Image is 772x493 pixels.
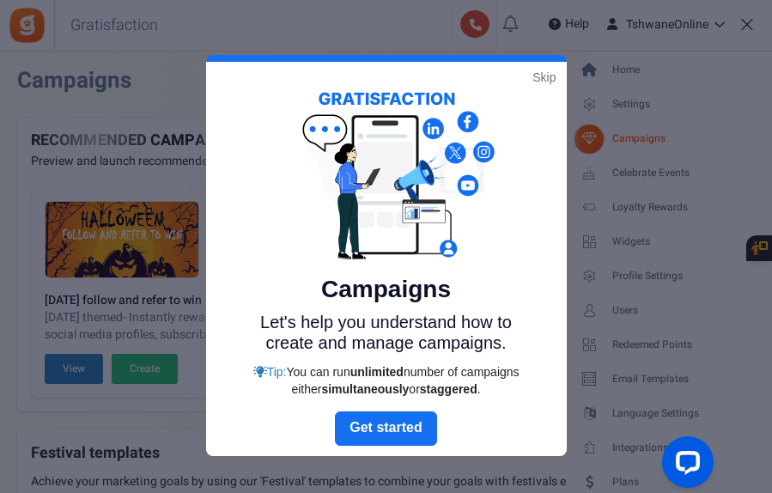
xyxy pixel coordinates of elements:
[350,365,404,379] strong: unlimited
[245,312,528,353] p: Let's help you understand how to create and manage campaigns.
[321,382,409,396] strong: simultaneously
[532,69,556,86] a: Skip
[335,411,436,446] a: Next
[420,382,477,396] strong: staggered
[245,276,528,303] h5: Campaigns
[286,365,519,396] span: You can run number of campaigns either or .
[245,363,528,398] div: Tip:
